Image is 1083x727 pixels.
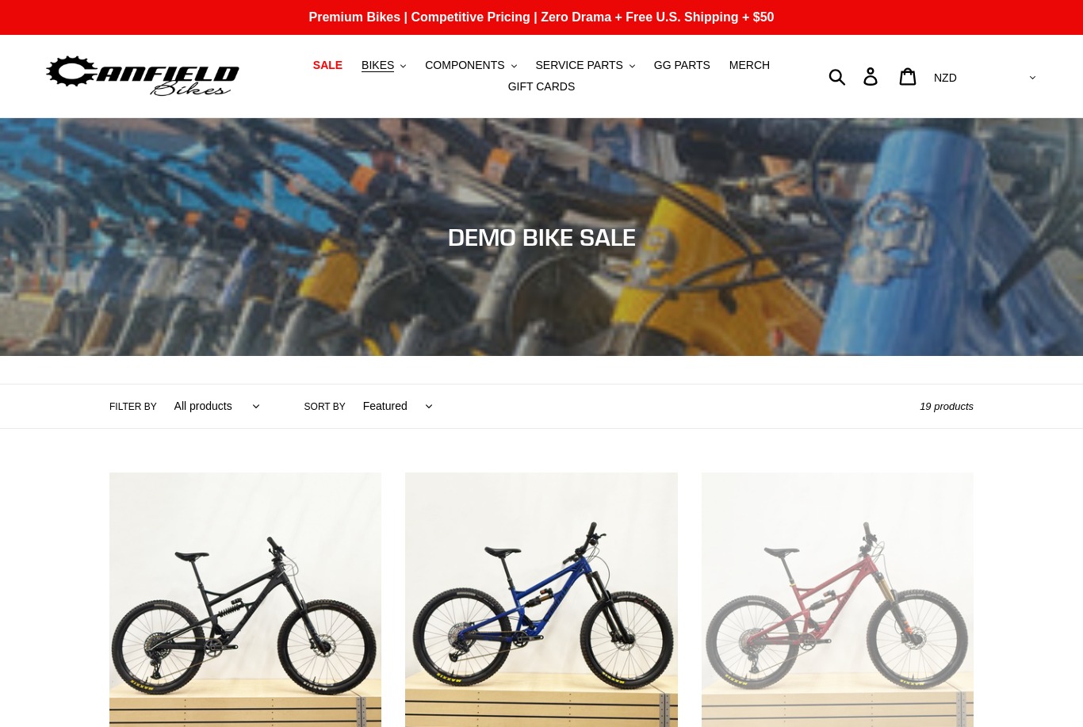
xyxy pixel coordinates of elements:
a: GG PARTS [646,55,718,76]
button: SERVICE PARTS [527,55,642,76]
button: BIKES [354,55,414,76]
label: Sort by [304,400,346,414]
a: SALE [305,55,350,76]
img: Canfield Bikes [44,52,242,101]
a: GIFT CARDS [500,76,584,98]
label: Filter by [109,400,157,414]
span: SERVICE PARTS [535,59,622,72]
span: GIFT CARDS [508,80,576,94]
span: COMPONENTS [425,59,504,72]
span: DEMO BIKE SALE [448,223,636,251]
button: COMPONENTS [417,55,524,76]
a: MERCH [721,55,778,76]
span: BIKES [362,59,394,72]
span: SALE [313,59,343,72]
span: GG PARTS [654,59,710,72]
span: 19 products [920,400,974,412]
span: MERCH [729,59,770,72]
